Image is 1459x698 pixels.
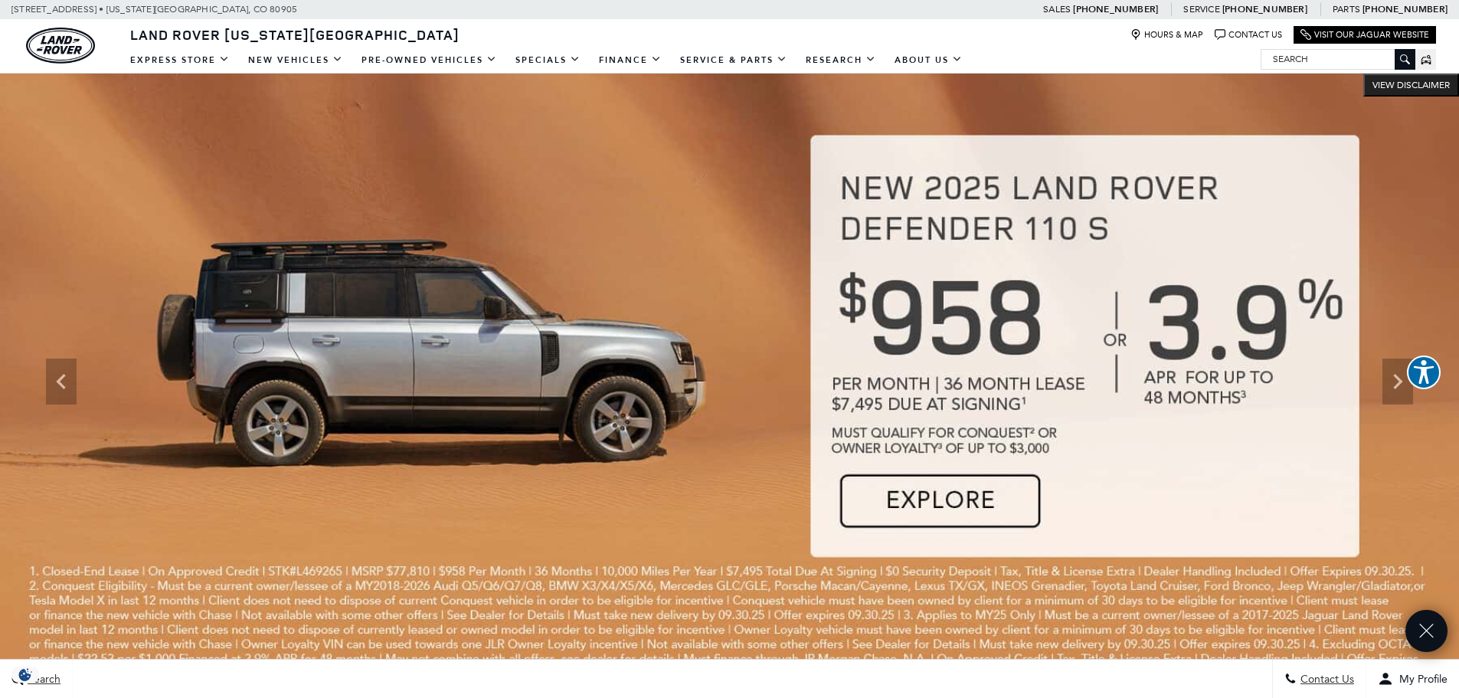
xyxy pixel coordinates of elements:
[239,47,352,74] a: New Vehicles
[1366,660,1459,698] button: Open user profile menu
[121,47,239,74] a: EXPRESS STORE
[590,47,671,74] a: Finance
[121,47,972,74] nav: Main Navigation
[1076,157,1459,649] iframe: Chat window
[1130,29,1203,41] a: Hours & Map
[1261,50,1415,68] input: Search
[11,4,297,15] a: [STREET_ADDRESS] • [US_STATE][GEOGRAPHIC_DATA], CO 80905
[1363,74,1459,97] button: VIEW DISCLAIMER
[671,47,797,74] a: Service & Parts
[885,47,972,74] a: About Us
[1043,4,1071,15] span: Sales
[8,667,43,683] section: Click to Open Cookie Consent Modal
[26,28,95,64] img: Land Rover
[1362,3,1448,15] a: [PHONE_NUMBER]
[121,25,469,44] a: Land Rover [US_STATE][GEOGRAPHIC_DATA]
[1393,673,1448,686] span: My Profile
[1215,29,1282,41] a: Contact Us
[8,667,43,683] img: Opt-Out Icon
[1333,4,1360,15] span: Parts
[506,47,590,74] a: Specials
[1297,673,1354,686] span: Contact Us
[130,25,460,44] span: Land Rover [US_STATE][GEOGRAPHIC_DATA]
[797,47,885,74] a: Research
[352,47,506,74] a: Pre-Owned Vehicles
[1073,3,1158,15] a: [PHONE_NUMBER]
[46,359,77,405] div: Previous
[26,28,95,64] a: land-rover
[1300,29,1429,41] a: Visit Our Jaguar Website
[1183,4,1219,15] span: Service
[1372,79,1450,91] span: VIEW DISCLAIMER
[1222,3,1307,15] a: [PHONE_NUMBER]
